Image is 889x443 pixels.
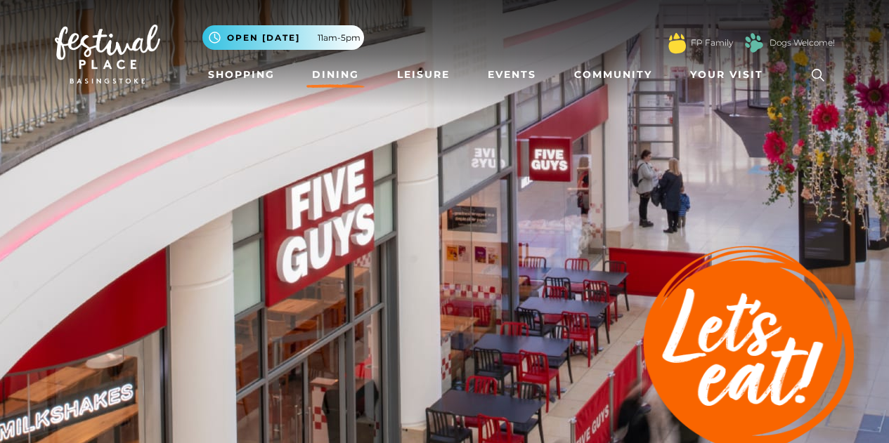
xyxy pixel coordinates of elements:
[55,25,160,84] img: Festival Place Logo
[482,62,542,88] a: Events
[684,62,776,88] a: Your Visit
[202,62,280,88] a: Shopping
[227,32,300,44] span: Open [DATE]
[391,62,455,88] a: Leisure
[691,37,733,49] a: FP Family
[770,37,835,49] a: Dogs Welcome!
[306,62,365,88] a: Dining
[569,62,658,88] a: Community
[202,25,364,50] button: Open [DATE] 11am-5pm
[690,67,763,82] span: Your Visit
[318,32,361,44] span: 11am-5pm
